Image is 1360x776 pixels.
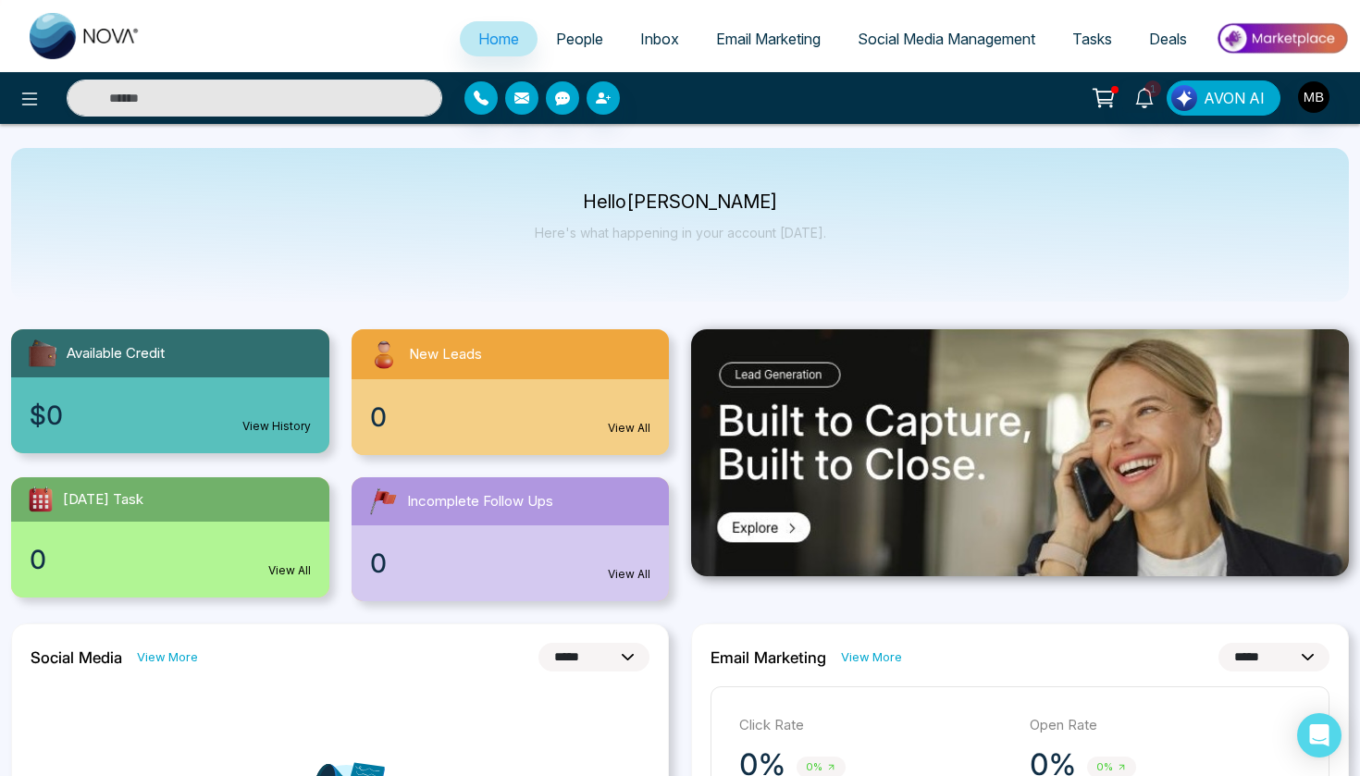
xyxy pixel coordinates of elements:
span: 0 [370,398,387,437]
a: Home [460,21,538,56]
span: Available Credit [67,343,165,364]
span: Tasks [1072,30,1112,48]
p: Hello [PERSON_NAME] [535,194,826,210]
a: View All [608,566,650,583]
img: todayTask.svg [26,485,56,514]
button: AVON AI [1167,80,1280,116]
img: User Avatar [1298,81,1329,113]
span: Incomplete Follow Ups [407,491,553,512]
img: Market-place.gif [1215,18,1349,59]
p: Click Rate [739,715,1011,736]
img: newLeads.svg [366,337,402,372]
a: Tasks [1054,21,1131,56]
span: AVON AI [1204,87,1265,109]
img: followUps.svg [366,485,400,518]
span: Social Media Management [858,30,1035,48]
a: New Leads0View All [340,329,681,455]
span: 1 [1144,80,1161,97]
a: Incomplete Follow Ups0View All [340,477,681,601]
div: Open Intercom Messenger [1297,713,1341,758]
a: View All [608,420,650,437]
p: Open Rate [1030,715,1302,736]
img: Lead Flow [1171,85,1197,111]
a: 1 [1122,80,1167,113]
h2: Email Marketing [711,648,826,667]
a: View More [841,648,902,666]
a: Deals [1131,21,1205,56]
a: Inbox [622,21,698,56]
span: 0 [30,540,46,579]
span: People [556,30,603,48]
a: People [538,21,622,56]
p: Here's what happening in your account [DATE]. [535,225,826,240]
span: Inbox [640,30,679,48]
a: Social Media Management [839,21,1054,56]
span: New Leads [409,344,482,365]
a: Email Marketing [698,21,839,56]
span: $0 [30,396,63,435]
img: Nova CRM Logo [30,13,141,59]
img: . [691,329,1349,576]
span: Email Marketing [716,30,821,48]
a: View History [242,418,311,435]
span: [DATE] Task [63,489,143,511]
a: View More [137,648,198,666]
span: Home [478,30,519,48]
span: 0 [370,544,387,583]
h2: Social Media [31,648,122,667]
span: Deals [1149,30,1187,48]
a: View All [268,562,311,579]
img: availableCredit.svg [26,337,59,370]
